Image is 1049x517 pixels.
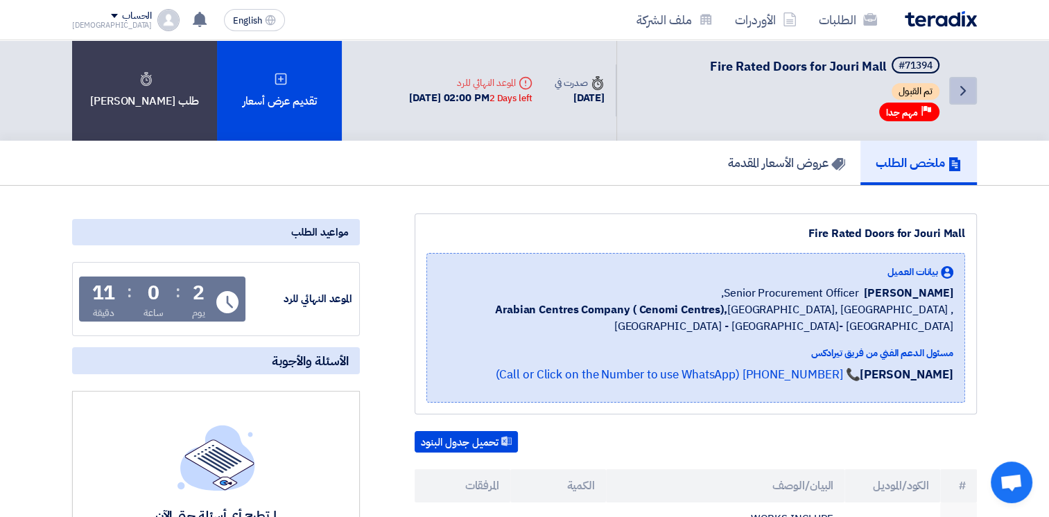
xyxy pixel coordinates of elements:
span: تم القبول [892,83,939,100]
div: 2 Days left [489,91,532,105]
div: #71394 [899,61,933,71]
a: 📞 [PHONE_NUMBER] (Call or Click on the Number to use WhatsApp) [495,366,860,383]
span: مهم جدا [886,106,918,119]
a: الطلبات [808,3,888,36]
div: : [175,279,180,304]
a: ملف الشركة [625,3,724,36]
img: Teradix logo [905,11,977,27]
button: تحميل جدول البنود [415,431,518,453]
img: empty_state_list.svg [177,425,255,490]
div: 11 [92,283,116,303]
h5: عروض الأسعار المقدمة [728,155,845,170]
div: : [127,279,132,304]
div: دقيقة [93,306,114,320]
a: ملخص الطلب [860,141,977,185]
div: [DATE] [555,90,605,106]
h5: Fire Rated Doors for Jouri Mall [710,57,942,76]
div: يوم [192,306,205,320]
div: طلب [PERSON_NAME] [72,40,217,141]
div: [DATE] 02:00 PM [409,90,532,106]
span: [PERSON_NAME] [864,285,953,301]
span: English [233,16,262,26]
div: الموعد النهائي للرد [409,76,532,90]
strong: [PERSON_NAME] [860,366,953,383]
th: المرفقات [415,469,510,502]
div: مواعيد الطلب [72,219,360,245]
img: profile_test.png [157,9,180,31]
div: 0 [148,283,159,303]
a: عروض الأسعار المقدمة [713,141,860,185]
a: الأوردرات [724,3,808,36]
div: الموعد النهائي للرد [248,291,352,307]
h5: ملخص الطلب [876,155,962,170]
th: الكمية [510,469,606,502]
th: # [940,469,977,502]
button: English [224,9,285,31]
div: صدرت في [555,76,605,90]
span: بيانات العميل [887,265,938,279]
div: ساعة [144,306,164,320]
span: Senior Procurement Officer, [721,285,858,301]
div: [DEMOGRAPHIC_DATA] [72,21,152,29]
th: البيان/الوصف [606,469,845,502]
div: تقديم عرض أسعار [217,40,342,141]
div: مسئول الدعم الفني من فريق تيرادكس [438,346,953,360]
div: الحساب [122,10,152,22]
div: Open chat [991,462,1032,503]
th: الكود/الموديل [844,469,940,502]
div: Fire Rated Doors for Jouri Mall [426,225,965,242]
span: Fire Rated Doors for Jouri Mall [710,57,886,76]
b: Arabian Centres Company ( Cenomi Centres), [495,301,727,318]
span: الأسئلة والأجوبة [272,353,349,369]
span: [GEOGRAPHIC_DATA], [GEOGRAPHIC_DATA] ,[GEOGRAPHIC_DATA] - [GEOGRAPHIC_DATA]- [GEOGRAPHIC_DATA] [438,301,953,335]
div: 2 [193,283,205,303]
